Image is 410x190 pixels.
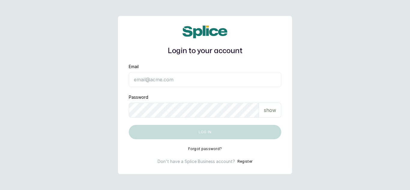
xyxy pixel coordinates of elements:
button: Forgot password? [188,146,222,151]
h1: Login to your account [129,46,281,56]
button: Log in [129,125,281,139]
p: Don't have a Splice Business account? [158,158,235,164]
button: Register [237,158,252,164]
label: Password [129,94,148,100]
input: email@acme.com [129,72,281,87]
p: show [264,107,276,114]
label: Email [129,64,139,70]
